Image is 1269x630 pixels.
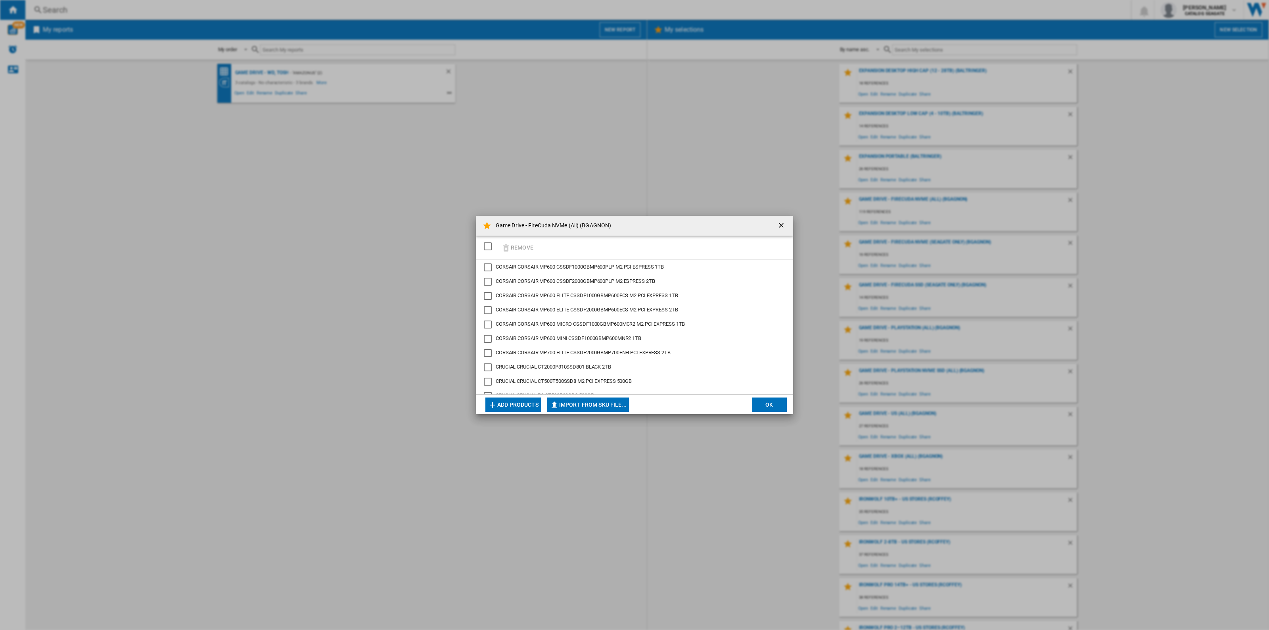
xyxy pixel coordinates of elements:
button: getI18NText('BUTTONS.CLOSE_DIALOG') [774,218,790,234]
span: CORSAIR CORSAIR MP600 CSSDF1000GBMP600PLP M2 PCI ESPRESS 1TB [496,264,664,270]
md-checkbox: CORSAIR MP600 ELITE CSSDF2000GBMP600ECS M2 PCI EXPRESS 2TB [484,306,779,314]
md-checkbox: CORSAIR MP600 CSSDF1000GBMP600PLP M2 PCI ESPRESS 1TB [484,263,779,271]
span: CORSAIR CORSAIR MP600 ELITE CSSDF2000GBMP600ECS M2 PCI EXPRESS 2TB [496,307,678,313]
span: CORSAIR CORSAIR MP600 MINI CSSDF1000GBMP600MNR2 1TB [496,335,641,341]
span: CORSAIR CORSAIR MP600 CSSDF2000GBMP600PLP M2 ESPRESS 2TB [496,278,655,284]
md-checkbox: CRUCIAL CT2000P310SSD801 BLACK 2TB [484,363,779,371]
md-checkbox: CORSAIR MP600 ELITE CSSDF1000GBMP600ECS M2 PCI EXPRESS 1TB [484,292,779,300]
button: OK [752,398,787,412]
md-checkbox: CORSAIR MP600 MINI CSSDF1000GBMP600MNR2 1TB [484,335,779,343]
ng-md-icon: getI18NText('BUTTONS.CLOSE_DIALOG') [777,221,787,231]
button: Import from SKU file... [547,398,629,412]
md-checkbox: CRUCIAL P3 CT500P3SSD8 500GB [484,392,779,400]
md-checkbox: CORSAIR MP600 CSSDF2000GBMP600PLP M2 ESPRESS 2TB [484,278,779,286]
button: Add products [485,398,541,412]
md-checkbox: CORSAIR MP700 ELITE CSSDF2000GBMP700ENH PCI EXPRESS 2TB [484,349,779,357]
md-checkbox: CRUCIAL CT500T500SSD8 M2 PCI EXPRESS 500GB [484,378,779,386]
md-checkbox: CORSAIR MP600 MICRO CSSDF1000GBMP600MCR2 M2 PCI EXPRESS 1TB [484,321,779,328]
h4: Game Drive - FireCuda NVMe (All) (BGAGNON) [492,222,611,230]
span: CRUCIAL CRUCIAL CT2000P310SSD801 BLACK 2TB [496,364,611,370]
span: CORSAIR CORSAIR MP600 ELITE CSSDF1000GBMP600ECS M2 PCI EXPRESS 1TB [496,292,678,298]
span: CRUCIAL CRUCIAL CT500T500SSD8 M2 PCI EXPRESS 500GB [496,378,632,384]
span: CORSAIR CORSAIR MP600 MICRO CSSDF1000GBMP600MCR2 M2 PCI EXPRESS 1TB [496,321,685,327]
span: CRUCIAL CRUCIAL P3 CT500P3SSD8 500GB [496,392,594,398]
button: Remove [499,238,536,257]
md-checkbox: SELECTIONS.EDITION_POPUP.SELECT_DESELECT [484,240,496,253]
span: CORSAIR CORSAIR MP700 ELITE CSSDF2000GBMP700ENH PCI EXPRESS 2TB [496,350,671,355]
